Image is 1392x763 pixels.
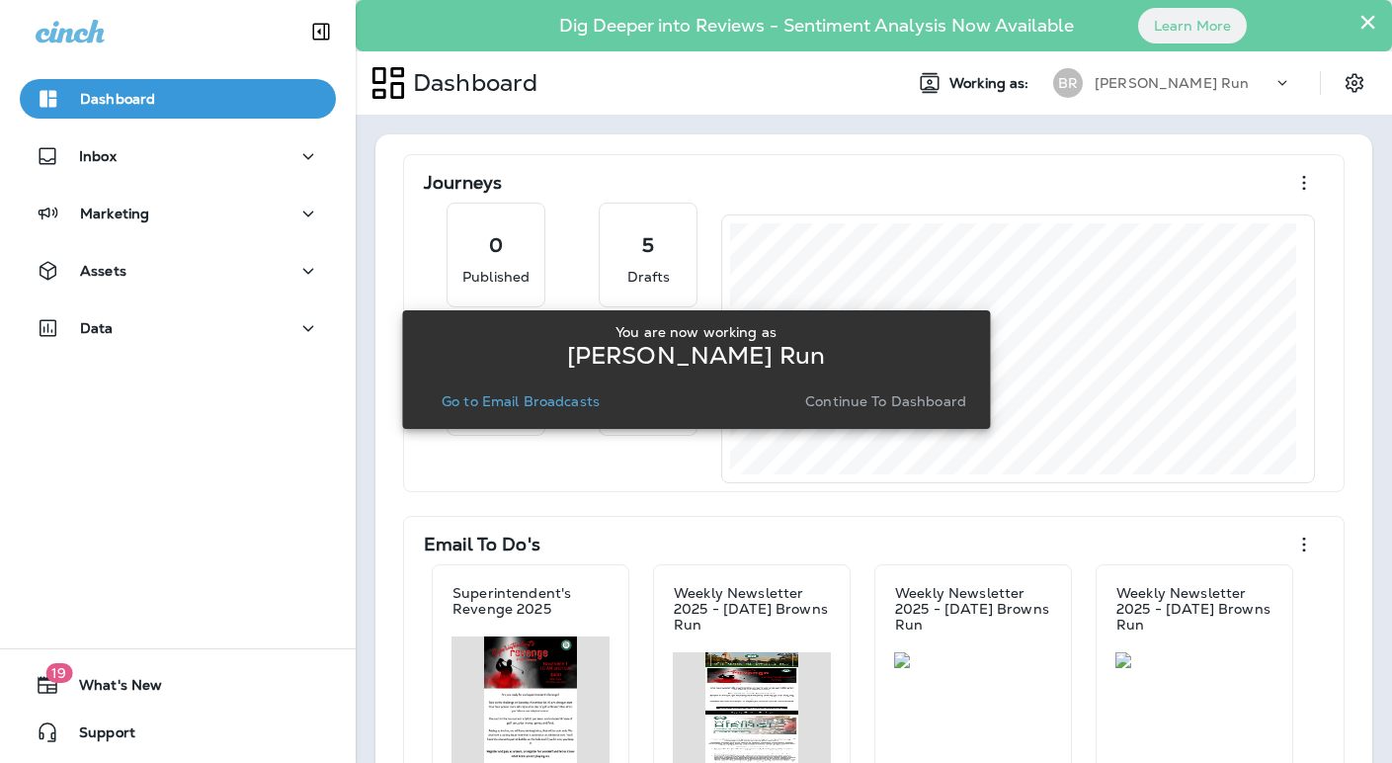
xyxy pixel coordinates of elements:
button: Dashboard [20,79,336,119]
span: Working as: [949,75,1033,92]
p: Assets [80,263,126,279]
p: Dashboard [80,91,155,107]
p: Go to Email Broadcasts [442,393,600,409]
p: You are now working as [615,324,777,340]
button: Settings [1337,65,1372,101]
button: Data [20,308,336,348]
p: [PERSON_NAME] Run [567,348,825,364]
p: Marketing [80,206,149,221]
p: Continue to Dashboard [805,393,966,409]
span: What's New [59,677,162,701]
button: Close [1358,6,1377,38]
button: Continue to Dashboard [797,387,974,415]
span: 19 [45,663,72,683]
button: Inbox [20,136,336,176]
p: [PERSON_NAME] Run [1095,75,1249,91]
span: Support [59,724,135,748]
button: 19What's New [20,665,336,705]
button: Go to Email Broadcasts [434,387,608,415]
div: BR [1053,68,1083,98]
p: Inbox [79,148,117,164]
p: Data [80,320,114,336]
p: Weekly Newsletter 2025 - [DATE] Browns Run [1116,585,1272,633]
button: Support [20,713,336,752]
img: a227f8e1-65d6-4dbe-9fda-6a9f97a68ce2.jpg [1115,652,1273,668]
button: Learn More [1138,8,1247,43]
button: Assets [20,251,336,291]
button: Marketing [20,194,336,233]
button: Collapse Sidebar [293,12,349,51]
